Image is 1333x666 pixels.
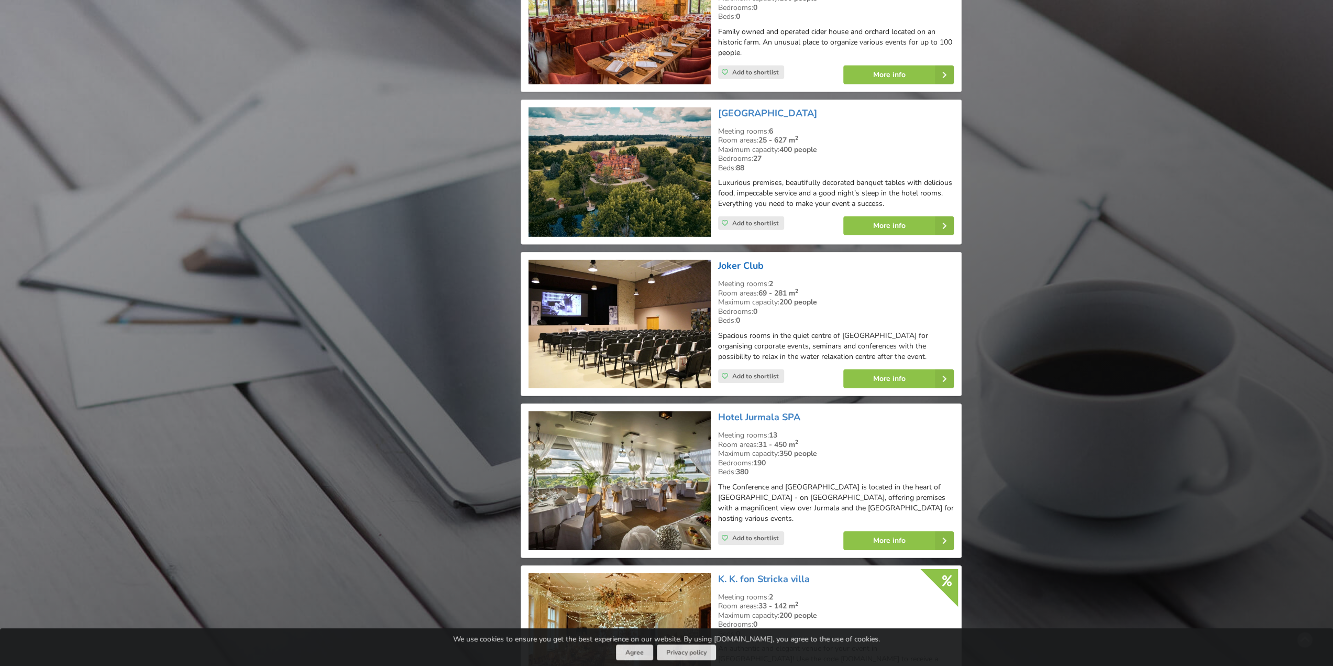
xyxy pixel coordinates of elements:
[718,107,817,119] a: [GEOGRAPHIC_DATA]
[528,260,710,388] img: Unusual venues | Riga | Joker Club
[718,3,954,13] div: Bedrooms:
[795,438,798,446] sup: 2
[769,279,773,289] strong: 2
[718,145,954,155] div: Maximum capacity:
[718,279,954,289] div: Meeting rooms:
[718,127,954,136] div: Meeting rooms:
[758,601,798,611] strong: 33 - 142 m
[732,68,779,77] span: Add to shortlist
[795,134,798,142] sup: 2
[736,467,748,477] strong: 380
[718,611,954,620] div: Maximum capacity:
[718,307,954,316] div: Bedrooms:
[753,3,757,13] strong: 0
[657,645,716,661] a: Privacy policy
[736,315,740,325] strong: 0
[843,531,954,550] a: More info
[795,600,798,608] sup: 2
[718,440,954,450] div: Room areas:
[732,372,779,380] span: Add to shortlist
[718,458,954,468] div: Bedrooms:
[718,411,800,423] a: Hotel Jurmala SPA
[718,298,954,307] div: Maximum capacity:
[732,219,779,227] span: Add to shortlist
[758,135,798,145] strong: 25 - 627 m
[718,27,954,58] p: Family owned and operated cider house and orchard located on an historic farm. An unusual place t...
[718,12,954,21] div: Beds:
[769,126,773,136] strong: 6
[718,593,954,602] div: Meeting rooms:
[779,145,817,155] strong: 400 people
[616,645,653,661] button: Agree
[718,467,954,477] div: Beds:
[718,602,954,611] div: Room areas:
[779,449,817,458] strong: 350 people
[795,287,798,295] sup: 2
[718,163,954,173] div: Beds:
[753,619,757,629] strong: 0
[769,430,777,440] strong: 13
[718,178,954,209] p: Luxurious premises, beautifully decorated banquet tables with delicious food, impeccable service ...
[718,154,954,163] div: Bedrooms:
[718,331,954,362] p: Spacious rooms in the quiet centre of [GEOGRAPHIC_DATA] for organising corporate events, seminars...
[528,107,710,237] img: Castle, manor | Talsi Municipality | Jaunmoku Palace
[736,163,744,173] strong: 88
[779,610,817,620] strong: 200 people
[718,482,954,524] p: The Conference and [GEOGRAPHIC_DATA] is located in the heart of [GEOGRAPHIC_DATA] - on [GEOGRAPHI...
[718,620,954,629] div: Bedrooms:
[843,216,954,235] a: More info
[528,411,710,550] img: Hotel | Jurmala | Hotel Jurmala SPA
[753,154,762,163] strong: 27
[736,12,740,21] strong: 0
[718,431,954,440] div: Meeting rooms:
[753,458,766,468] strong: 190
[732,534,779,542] span: Add to shortlist
[718,449,954,458] div: Maximum capacity:
[758,440,798,450] strong: 31 - 450 m
[758,288,798,298] strong: 69 - 281 m
[718,289,954,298] div: Room areas:
[718,259,764,272] a: Joker Club
[769,592,773,602] strong: 2
[718,573,810,585] a: K. K. fon Stricka villa
[843,65,954,84] a: More info
[779,297,817,307] strong: 200 people
[753,307,757,316] strong: 0
[718,136,954,145] div: Room areas:
[718,316,954,325] div: Beds:
[843,369,954,388] a: More info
